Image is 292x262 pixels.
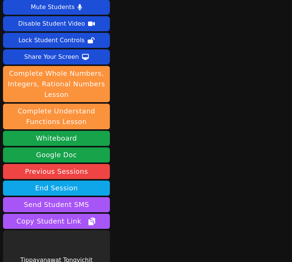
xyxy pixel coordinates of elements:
button: Complete Understand Functions Lesson [3,104,110,129]
button: Share Your Screen [3,49,110,64]
button: Whiteboard [3,131,110,146]
div: Mute Students [31,1,75,13]
button: Send Student SMS [3,197,110,212]
a: Previous Sessions [3,164,110,179]
div: Disable Student Video [18,18,85,30]
div: Lock Student Controls [18,34,85,46]
button: Complete Whole Numbers, Integers, Rational Numbers Lesson [3,66,110,102]
button: End Session [3,181,110,196]
button: Lock Student Controls [3,33,110,48]
div: Share Your Screen [24,51,79,63]
button: Copy Student Link [3,214,110,229]
button: Disable Student Video [3,16,110,31]
span: Copy Student Link [17,216,96,227]
a: Google Doc [3,147,110,162]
